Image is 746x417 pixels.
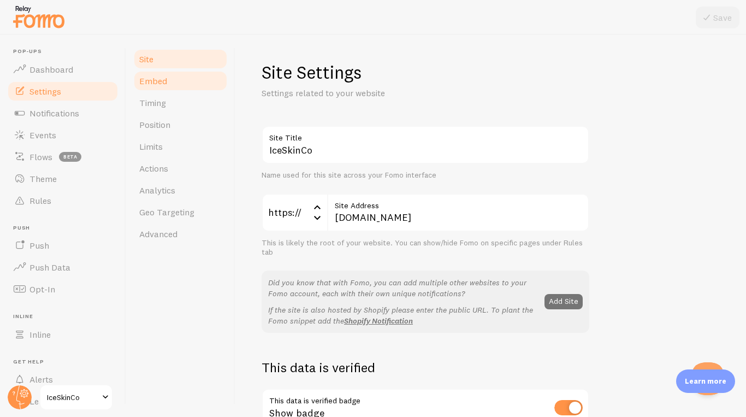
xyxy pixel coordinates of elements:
[29,173,57,184] span: Theme
[139,75,167,86] span: Embed
[7,234,119,256] a: Push
[7,368,119,390] a: Alerts
[691,362,724,395] iframe: Help Scout Beacon - Open
[133,179,228,201] a: Analytics
[262,87,524,99] p: Settings related to your website
[133,201,228,223] a: Geo Targeting
[676,369,735,393] div: Learn more
[13,313,119,320] span: Inline
[7,168,119,190] a: Theme
[7,324,119,345] a: Inline
[7,102,119,124] a: Notifications
[139,163,168,174] span: Actions
[29,240,49,251] span: Push
[39,384,113,410] a: IceSkinCo
[262,193,327,232] div: https://
[29,262,70,273] span: Push Data
[262,171,589,180] div: Name used for this site across your Fomo interface
[139,185,175,196] span: Analytics
[11,3,66,31] img: fomo-relay-logo-orange.svg
[133,70,228,92] a: Embed
[13,359,119,366] span: Get Help
[262,359,589,376] h2: This data is verified
[139,54,153,64] span: Site
[133,223,228,245] a: Advanced
[139,207,194,218] span: Geo Targeting
[7,124,119,146] a: Events
[29,86,61,97] span: Settings
[133,114,228,136] a: Position
[13,225,119,232] span: Push
[685,376,726,386] p: Learn more
[7,146,119,168] a: Flows beta
[133,48,228,70] a: Site
[544,294,583,309] button: Add Site
[327,193,589,232] input: myhonestcompany.com
[139,97,166,108] span: Timing
[29,130,56,140] span: Events
[29,151,52,162] span: Flows
[59,152,81,162] span: beta
[29,284,55,295] span: Opt-In
[13,48,119,55] span: Pop-ups
[268,277,538,299] p: Did you know that with Fomo, you can add multiple other websites to your Fomo account, each with ...
[29,374,53,385] span: Alerts
[133,157,228,179] a: Actions
[133,136,228,157] a: Limits
[327,193,589,212] label: Site Address
[29,329,51,340] span: Inline
[139,228,177,239] span: Advanced
[7,80,119,102] a: Settings
[262,238,589,257] div: This is likely the root of your website. You can show/hide Fomo on specific pages under Rules tab
[139,141,163,152] span: Limits
[344,316,413,326] a: Shopify Notification
[7,190,119,212] a: Rules
[262,126,589,144] label: Site Title
[29,195,51,206] span: Rules
[262,61,589,84] h1: Site Settings
[47,391,99,404] span: IceSkinCo
[29,64,73,75] span: Dashboard
[7,58,119,80] a: Dashboard
[268,304,538,326] p: If the site is also hosted by Shopify please enter the public URL. To plant the Fomo snippet add the
[7,278,119,300] a: Opt-In
[133,92,228,114] a: Timing
[29,108,79,119] span: Notifications
[7,256,119,278] a: Push Data
[139,119,170,130] span: Position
